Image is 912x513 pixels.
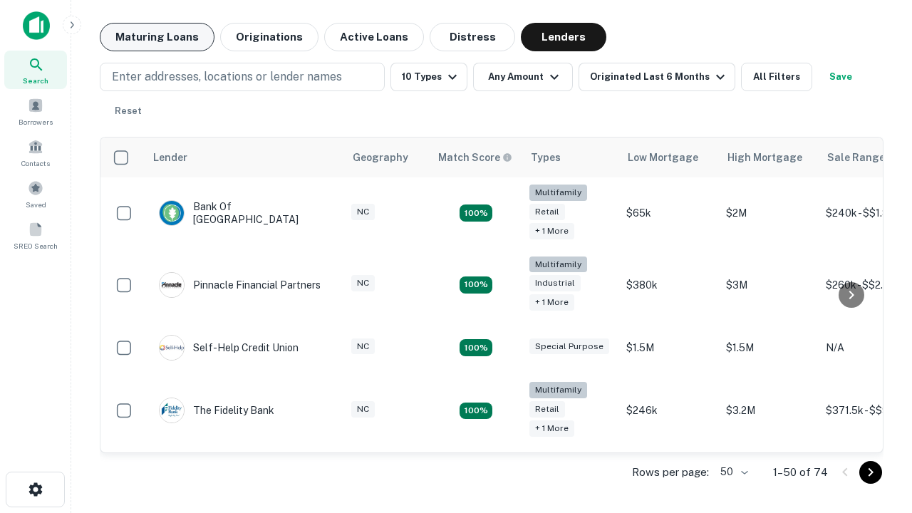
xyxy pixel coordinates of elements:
[529,338,609,355] div: Special Purpose
[100,63,385,91] button: Enter addresses, locations or lender names
[719,138,819,177] th: High Mortgage
[529,185,587,201] div: Multifamily
[21,157,50,169] span: Contacts
[438,150,509,165] h6: Match Score
[818,63,864,91] button: Save your search to get updates of matches that match your search criteria.
[719,249,819,321] td: $3M
[23,75,48,86] span: Search
[529,420,574,437] div: + 1 more
[619,321,719,375] td: $1.5M
[351,275,375,291] div: NC
[4,133,67,172] a: Contacts
[160,398,184,423] img: picture
[160,336,184,360] img: picture
[460,339,492,356] div: Matching Properties: 11, hasApolloMatch: undefined
[529,382,587,398] div: Multifamily
[100,23,214,51] button: Maturing Loans
[628,149,698,166] div: Low Mortgage
[430,23,515,51] button: Distress
[23,11,50,40] img: capitalize-icon.png
[529,223,574,239] div: + 1 more
[529,275,581,291] div: Industrial
[344,138,430,177] th: Geography
[529,204,565,220] div: Retail
[4,92,67,130] a: Borrowers
[159,335,299,361] div: Self-help Credit Union
[4,51,67,89] a: Search
[841,399,912,467] iframe: Chat Widget
[438,150,512,165] div: Capitalize uses an advanced AI algorithm to match your search with the best lender. The match sco...
[473,63,573,91] button: Any Amount
[619,138,719,177] th: Low Mortgage
[531,149,561,166] div: Types
[351,204,375,220] div: NC
[859,461,882,484] button: Go to next page
[460,403,492,420] div: Matching Properties: 10, hasApolloMatch: undefined
[460,204,492,222] div: Matching Properties: 17, hasApolloMatch: undefined
[19,116,53,128] span: Borrowers
[390,63,467,91] button: 10 Types
[632,464,709,481] p: Rows per page:
[159,398,274,423] div: The Fidelity Bank
[159,272,321,298] div: Pinnacle Financial Partners
[220,23,318,51] button: Originations
[590,68,729,85] div: Originated Last 6 Months
[529,294,574,311] div: + 1 more
[460,276,492,294] div: Matching Properties: 14, hasApolloMatch: undefined
[160,201,184,225] img: picture
[324,23,424,51] button: Active Loans
[529,401,565,418] div: Retail
[529,256,587,273] div: Multifamily
[159,200,330,226] div: Bank Of [GEOGRAPHIC_DATA]
[619,177,719,249] td: $65k
[773,464,828,481] p: 1–50 of 74
[719,375,819,447] td: $3.2M
[353,149,408,166] div: Geography
[26,199,46,210] span: Saved
[715,462,750,482] div: 50
[579,63,735,91] button: Originated Last 6 Months
[741,63,812,91] button: All Filters
[430,138,522,177] th: Capitalize uses an advanced AI algorithm to match your search with the best lender. The match sco...
[112,68,342,85] p: Enter addresses, locations or lender names
[719,321,819,375] td: $1.5M
[619,375,719,447] td: $246k
[14,240,58,252] span: SREO Search
[351,401,375,418] div: NC
[4,175,67,213] a: Saved
[719,177,819,249] td: $2M
[351,338,375,355] div: NC
[619,249,719,321] td: $380k
[153,149,187,166] div: Lender
[522,138,619,177] th: Types
[145,138,344,177] th: Lender
[827,149,885,166] div: Sale Range
[4,216,67,254] a: SREO Search
[521,23,606,51] button: Lenders
[727,149,802,166] div: High Mortgage
[160,273,184,297] img: picture
[105,97,151,125] button: Reset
